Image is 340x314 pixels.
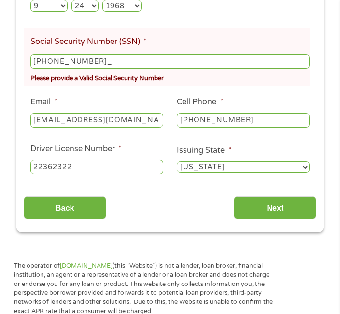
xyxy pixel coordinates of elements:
input: Back [24,196,106,220]
input: 078-05-1120 [30,54,310,69]
a: [DOMAIN_NAME] [60,262,113,270]
input: john@gmail.com [30,113,163,128]
label: Cell Phone [177,97,223,107]
input: Next [234,196,316,220]
label: Driver License Number [30,144,122,154]
label: Email [30,97,57,107]
label: Social Security Number (SSN) [30,37,147,47]
div: Please provide a Valid Social Security Number [30,71,310,84]
input: (541) 754-3010 [177,113,310,128]
label: Issuing State [177,145,231,156]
